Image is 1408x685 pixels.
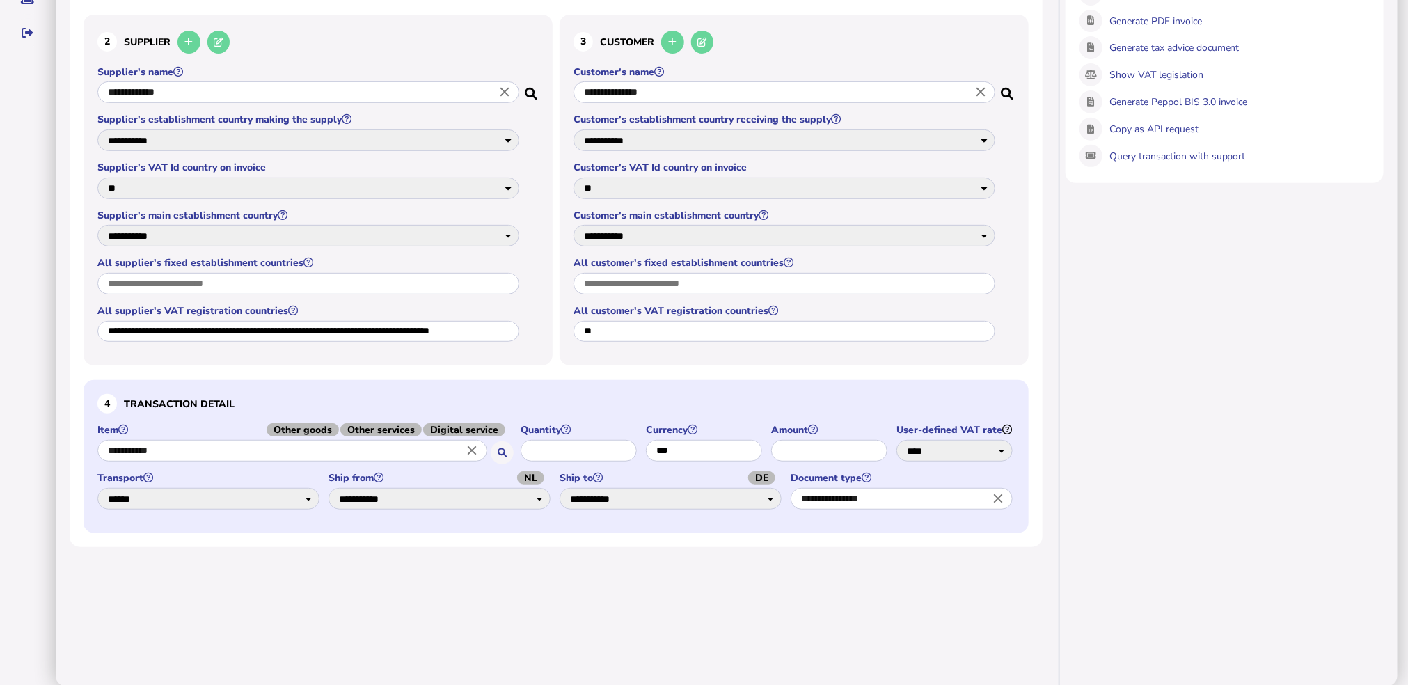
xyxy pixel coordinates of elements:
label: Customer's name [574,65,997,79]
button: Edit selected customer in the database [691,31,714,54]
label: Customer's main establishment country [574,209,997,222]
label: Customer's VAT Id country on invoice [574,161,997,174]
label: Ship from [329,471,553,485]
label: Item [97,423,514,436]
label: Amount [771,423,889,436]
label: Supplier's VAT Id country on invoice [97,161,521,174]
label: User-defined VAT rate [896,423,1015,436]
label: All supplier's fixed establishment countries [97,256,521,269]
i: Close [497,85,512,100]
button: Add a new supplier to the database [177,31,200,54]
div: 4 [97,394,117,414]
i: Close [465,443,480,459]
label: Supplier's main establishment country [97,209,521,222]
label: All customer's VAT registration countries [574,304,997,317]
label: Currency [646,423,764,436]
div: 3 [574,32,593,52]
label: All customer's fixed establishment countries [574,256,997,269]
i: Search for a dummy seller [525,84,539,95]
h3: Transaction detail [97,394,1015,414]
label: Quantity [521,423,639,436]
div: 2 [97,32,117,52]
label: Supplier's name [97,65,521,79]
label: Customer's establishment country receiving the supply [574,113,997,126]
span: NL [517,471,544,485]
label: Supplier's establishment country making the supply [97,113,521,126]
section: Define the seller [84,15,553,366]
button: Search for an item by HS code or use natural language description [491,441,514,464]
label: Document type [791,471,1015,485]
section: Define the item, and answer additional questions [84,380,1029,533]
h3: Supplier [97,29,539,56]
i: Close [973,85,988,100]
span: Digital service [423,423,505,436]
button: Edit selected supplier in the database [207,31,230,54]
span: DE [748,471,775,485]
label: All supplier's VAT registration countries [97,304,521,317]
button: Add a new customer to the database [661,31,684,54]
label: Transport [97,471,322,485]
span: Other goods [267,423,339,436]
label: Ship to [560,471,784,485]
button: Sign out [13,18,42,47]
span: Other services [340,423,422,436]
i: Search for a dummy customer [1001,84,1015,95]
i: Close [990,491,1006,506]
h3: Customer [574,29,1015,56]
